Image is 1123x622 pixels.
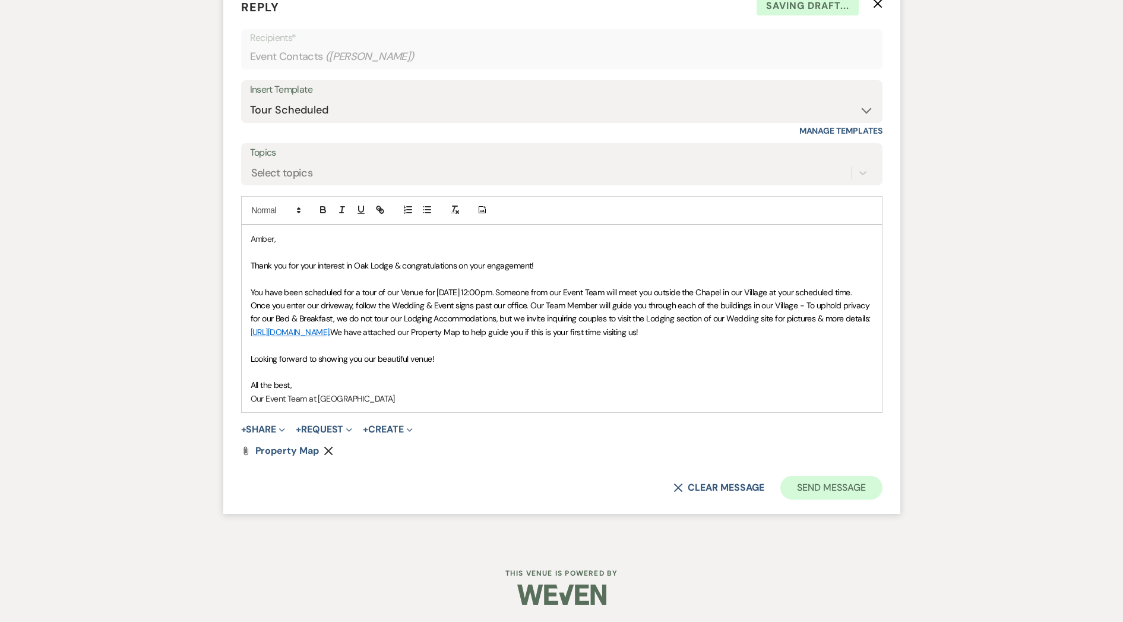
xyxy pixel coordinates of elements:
span: Thank you for your interest in Oak Lodge & congratulations on your engagement! [251,260,534,271]
span: + [241,425,246,434]
button: Clear message [673,483,764,492]
button: Create [363,425,412,434]
p: Amber, [251,232,873,245]
a: [URL][DOMAIN_NAME] [251,327,330,337]
p: Our Event Team at [GEOGRAPHIC_DATA] [251,392,873,405]
span: All the best, [251,380,292,390]
span: We have attached our Property Map to help guide you if this is your first time visiting us! [330,327,638,337]
p: . [251,286,873,339]
div: Event Contacts [250,45,874,68]
a: Manage Templates [799,125,882,136]
img: Weven Logo [517,574,606,615]
button: Send Message [780,476,882,500]
div: Select topics [251,165,313,181]
button: Share [241,425,286,434]
button: Request [296,425,352,434]
span: ( [PERSON_NAME] ) [325,49,415,65]
span: + [296,425,301,434]
p: Recipients* [250,30,874,46]
span: You have been scheduled for a tour of our Venue for [DATE] 12:00pm. Someone from our Event Team w... [251,287,872,324]
span: Looking forward to showing you our beautiful venue! [251,353,434,364]
a: Property Map [255,446,319,456]
label: Topics [250,144,874,162]
div: Insert Template [250,81,874,99]
span: Property Map [255,444,319,457]
span: + [363,425,368,434]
